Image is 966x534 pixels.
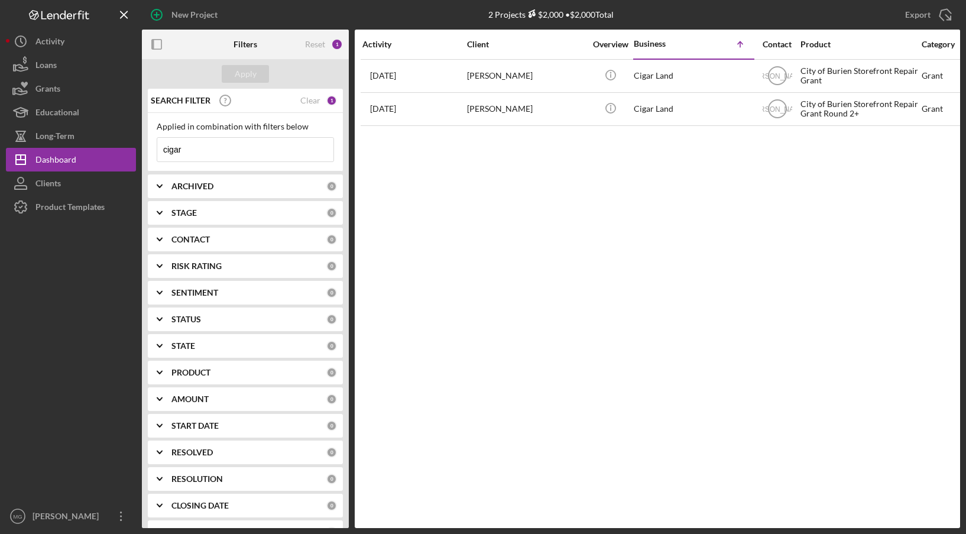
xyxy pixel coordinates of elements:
[6,504,136,528] button: MG[PERSON_NAME]
[634,60,752,92] div: Cigar Land
[171,448,213,457] b: RESOLVED
[35,53,57,80] div: Loans
[467,93,585,125] div: [PERSON_NAME]
[35,195,105,222] div: Product Templates
[326,420,337,431] div: 0
[171,182,213,191] b: ARCHIVED
[6,171,136,195] button: Clients
[748,105,806,114] text: [PERSON_NAME]
[151,96,210,105] b: SEARCH FILTER
[467,40,585,49] div: Client
[6,53,136,77] button: Loans
[800,40,919,49] div: Product
[905,3,931,27] div: Export
[300,96,320,105] div: Clear
[234,40,257,49] b: Filters
[171,235,210,244] b: CONTACT
[467,60,585,92] div: [PERSON_NAME]
[362,40,466,49] div: Activity
[588,40,633,49] div: Overview
[171,474,223,484] b: RESOLUTION
[157,122,334,131] div: Applied in combination with filters below
[6,77,136,101] button: Grants
[326,447,337,458] div: 0
[326,341,337,351] div: 0
[326,261,337,271] div: 0
[326,367,337,378] div: 0
[634,93,752,125] div: Cigar Land
[222,65,269,83] button: Apply
[35,148,76,174] div: Dashboard
[634,39,693,48] div: Business
[13,513,22,520] text: MG
[326,234,337,245] div: 0
[800,93,919,125] div: City of Burien Storefront Repair Grant Round 2+
[6,124,136,148] button: Long-Term
[326,500,337,511] div: 0
[755,40,799,49] div: Contact
[326,314,337,325] div: 0
[35,171,61,198] div: Clients
[171,3,218,27] div: New Project
[526,9,563,20] div: $2,000
[142,3,229,27] button: New Project
[6,101,136,124] button: Educational
[171,261,222,271] b: RISK RATING
[171,208,197,218] b: STAGE
[326,208,337,218] div: 0
[488,9,614,20] div: 2 Projects • $2,000 Total
[35,77,60,103] div: Grants
[171,394,209,404] b: AMOUNT
[800,60,919,92] div: City of Burien Storefront Repair Grant
[326,394,337,404] div: 0
[305,40,325,49] div: Reset
[235,65,257,83] div: Apply
[35,30,64,56] div: Activity
[171,288,218,297] b: SENTIMENT
[6,148,136,171] button: Dashboard
[171,501,229,510] b: CLOSING DATE
[370,104,396,114] time: 2024-03-08 22:07
[171,368,210,377] b: PRODUCT
[171,421,219,431] b: START DATE
[35,124,74,151] div: Long-Term
[6,195,136,219] button: Product Templates
[171,341,195,351] b: STATE
[6,30,136,53] button: Activity
[35,101,79,127] div: Educational
[748,72,806,80] text: [PERSON_NAME]
[370,71,396,80] time: 2023-01-31 23:54
[326,474,337,484] div: 0
[893,3,960,27] button: Export
[326,95,337,106] div: 1
[171,315,201,324] b: STATUS
[326,287,337,298] div: 0
[331,38,343,50] div: 1
[326,181,337,192] div: 0
[30,504,106,531] div: [PERSON_NAME]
